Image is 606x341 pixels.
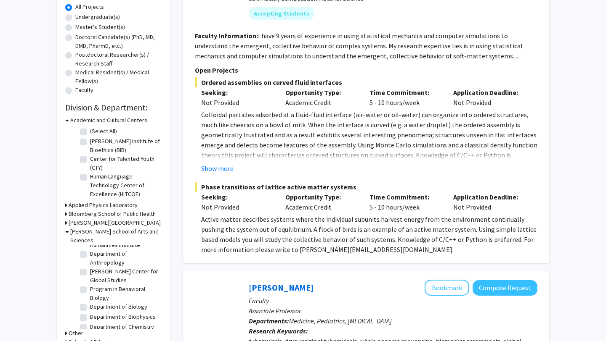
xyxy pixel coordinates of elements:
p: Colloidal particles adsorbed at a fluid-fluid interface (air-water or oil-water) can organize int... [201,110,537,170]
label: (Select All) [90,127,117,136]
a: [PERSON_NAME] [249,282,314,293]
p: Application Deadline: [453,87,525,97]
p: Opportunity Type: [285,192,357,202]
mat-chip: Accepting Students [249,7,314,20]
div: Not Provided [447,192,531,212]
b: Research Keywords: [249,327,308,335]
label: Master's Student(s) [75,23,125,31]
label: Postdoctoral Researcher(s) / Research Staff [75,50,162,68]
div: 5 - 10 hours/week [363,87,447,108]
span: Medicine, Pediatrics, [MEDICAL_DATA] [289,317,392,325]
button: Show more [201,163,234,173]
span: Ordered assemblies on curved fluid interfaces [195,77,537,87]
label: Undergraduate(s) [75,13,120,21]
p: Associate Professor [249,306,537,316]
div: Not Provided [201,202,273,212]
iframe: Chat [6,303,36,335]
b: Faculty Information: [195,31,258,40]
label: Center for Talented Youth (CTY) [90,155,160,172]
button: Compose Request to Jeffrey Tornheim [473,280,537,296]
h2: Division & Department: [65,102,162,113]
h3: [PERSON_NAME][GEOGRAPHIC_DATA] [69,218,161,227]
label: Department of Anthropology [90,249,160,267]
h3: Bloomberg School of Public Health [69,210,156,218]
p: Opportunity Type: [285,87,357,97]
p: Seeking: [201,87,273,97]
label: Department of Biophysics [90,312,156,321]
div: 5 - 10 hours/week [363,192,447,212]
h3: Academic and Cultural Centers [70,116,147,125]
div: Not Provided [447,87,531,108]
label: [PERSON_NAME] Institute of Bioethics (BIB) [90,137,160,155]
p: Seeking: [201,192,273,202]
label: Department of Chemistry [90,323,154,331]
span: Phase transitions of lattice active matter systems [195,182,537,192]
label: Program in Behavioral Biology [90,285,160,302]
h3: Other [69,329,83,338]
p: Time Commitment: [369,192,441,202]
p: Application Deadline: [453,192,525,202]
label: All Projects [75,3,104,11]
p: Open Projects [195,65,537,75]
label: Department of Biology [90,302,147,311]
label: Human Language Technology Center of Excellence (HLTCOE) [90,172,160,199]
div: Academic Credit [279,192,363,212]
label: Medical Resident(s) / Medical Fellow(s) [75,68,162,86]
div: Not Provided [201,97,273,108]
label: Faculty [75,86,93,94]
p: Active matter describes systems where the individual subunits harvest energy from the environment... [201,214,537,254]
label: Doctoral Candidate(s) (PhD, MD, DMD, PharmD, etc.) [75,33,162,50]
b: Departments: [249,317,289,325]
button: Add Jeffrey Tornheim to Bookmarks [425,280,469,296]
label: [PERSON_NAME] Center for Global Studies [90,267,160,285]
fg-read-more: I have 9 years of experience in using statistical mechanics and computer simulations to understan... [195,31,523,60]
h3: Applied Physics Laboratory [69,201,138,210]
p: Faculty [249,296,537,306]
div: Academic Credit [279,87,363,108]
h3: [PERSON_NAME] School of Arts and Sciences [70,227,162,245]
p: Time Commitment: [369,87,441,97]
